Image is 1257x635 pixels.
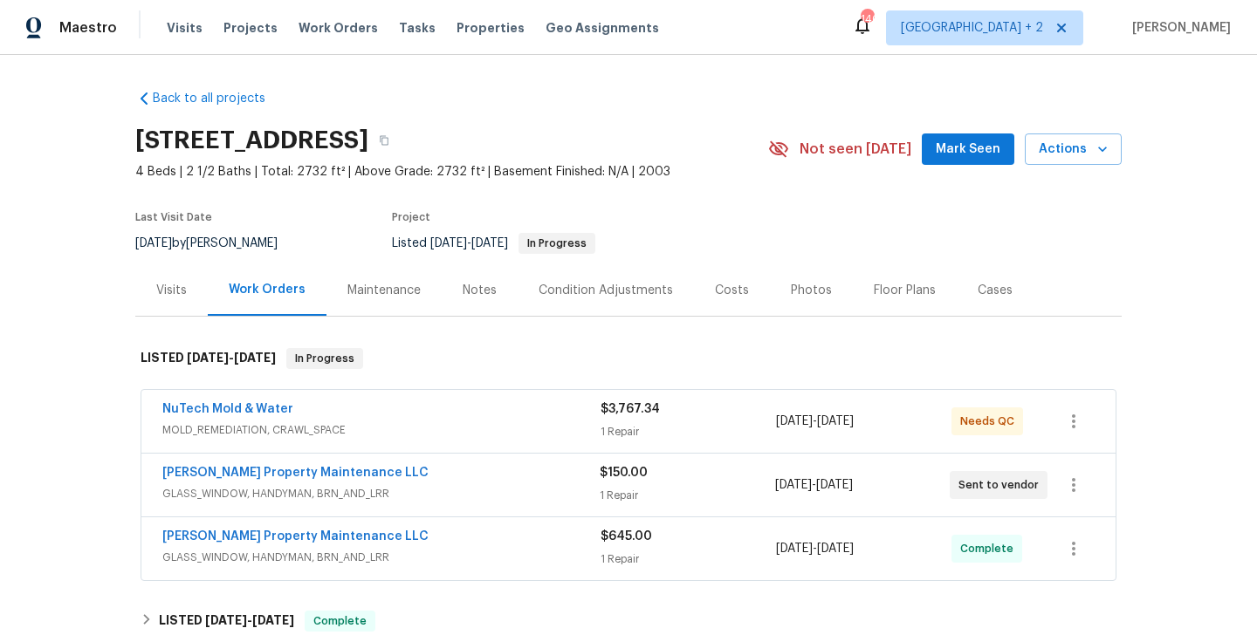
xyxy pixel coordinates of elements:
span: 4 Beds | 2 1/2 Baths | Total: 2732 ft² | Above Grade: 2732 ft² | Basement Finished: N/A | 2003 [135,163,768,181]
span: - [205,614,294,626]
span: [DATE] [234,352,276,364]
span: Actions [1039,139,1108,160]
span: Listed [392,237,595,249]
span: [DATE] [816,479,853,491]
a: [PERSON_NAME] Property Maintenance LLC [162,467,429,479]
h6: LISTED [159,611,294,632]
span: Geo Assignments [546,19,659,37]
span: $150.00 [600,467,648,479]
span: Mark Seen [936,139,1000,160]
span: - [775,476,853,494]
a: Back to all projects [135,90,303,107]
span: Properties [457,19,525,37]
span: Visits [167,19,203,37]
div: Costs [715,282,749,299]
div: Cases [978,282,1013,299]
span: [DATE] [135,237,172,249]
span: [PERSON_NAME] [1125,19,1231,37]
span: [DATE] [430,237,467,249]
span: Maestro [59,19,117,37]
span: - [430,237,508,249]
span: [DATE] [817,543,854,555]
span: [DATE] [817,415,854,427]
span: In Progress [288,350,361,367]
div: Work Orders [229,281,306,298]
div: LISTED [DATE]-[DATE]In Progress [135,331,1122,386]
h6: LISTED [141,348,276,369]
span: $3,767.34 [601,403,660,415]
span: [DATE] [252,614,294,626]
span: Not seen [DATE] [800,140,911,158]
button: Mark Seen [922,133,1014,166]
span: [DATE] [187,352,229,364]
span: [DATE] [776,543,813,555]
span: GLASS_WINDOW, HANDYMAN, BRN_AND_LRR [162,485,600,502]
button: Copy Address [368,125,400,156]
div: Photos [791,282,832,299]
div: Notes [463,282,497,299]
div: 1 Repair [601,423,776,440]
span: Projects [223,19,278,37]
div: 140 [861,10,873,28]
span: $645.00 [601,530,652,543]
span: [GEOGRAPHIC_DATA] + 2 [901,19,1043,37]
a: [PERSON_NAME] Property Maintenance LLC [162,530,429,543]
div: 1 Repair [601,550,776,568]
div: Maintenance [347,282,421,299]
span: MOLD_REMEDIATION, CRAWL_SPACE [162,421,601,439]
h2: [STREET_ADDRESS] [135,132,368,149]
span: Project [392,212,430,222]
span: - [776,413,854,430]
span: In Progress [520,238,594,249]
span: [DATE] [776,415,813,427]
span: Last Visit Date [135,212,212,222]
div: Floor Plans [874,282,936,299]
span: Complete [960,540,1020,557]
div: by [PERSON_NAME] [135,233,299,254]
span: Needs QC [960,413,1021,430]
span: [DATE] [205,614,247,626]
span: - [187,352,276,364]
button: Actions [1025,133,1122,166]
span: - [776,540,854,557]
span: Sent to vendor [958,476,1046,494]
span: [DATE] [471,237,508,249]
a: NuTech Mold & Water [162,403,293,415]
span: Tasks [399,22,436,34]
span: Work Orders [299,19,378,37]
div: 1 Repair [600,487,774,504]
span: Complete [306,612,374,630]
div: Visits [156,282,187,299]
span: [DATE] [775,479,812,491]
div: Condition Adjustments [539,282,673,299]
span: GLASS_WINDOW, HANDYMAN, BRN_AND_LRR [162,549,601,566]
